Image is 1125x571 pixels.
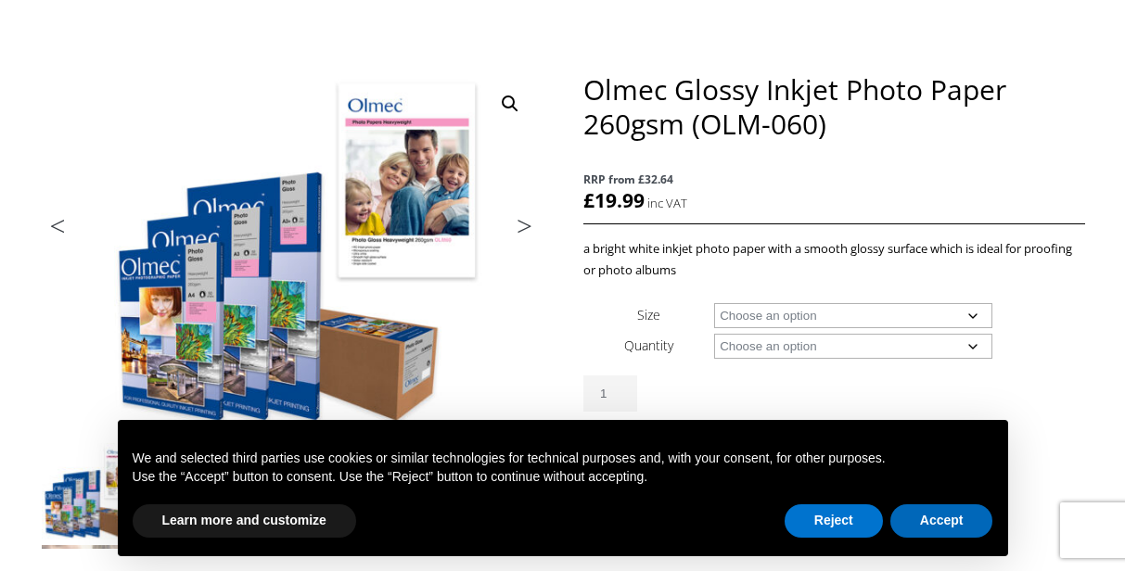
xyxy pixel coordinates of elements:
input: Product quantity [583,375,637,412]
label: Quantity [624,336,673,354]
img: Olmec Glossy Inkjet Photo Paper 260gsm (OLM-060) [42,443,142,543]
div: Notice [103,405,1023,571]
bdi: 19.99 [583,187,645,213]
label: Size [637,306,660,324]
p: Use the “Accept” button to consent. Use the “Reject” button to continue without accepting. [133,468,993,487]
h1: Olmec Glossy Inkjet Photo Paper 260gsm (OLM-060) [583,72,1084,141]
p: a bright white inkjet photo paper with a smooth glossy surface which is ideal for proofing or pho... [583,238,1084,281]
button: Accept [890,504,993,538]
button: Learn more and customize [133,504,356,538]
p: We and selected third parties use cookies or similar technologies for technical purposes and, wit... [133,450,993,468]
span: RRP from £32.64 [583,169,1084,190]
a: View full-screen image gallery [493,87,527,121]
span: £ [583,187,594,213]
button: Reject [785,504,883,538]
